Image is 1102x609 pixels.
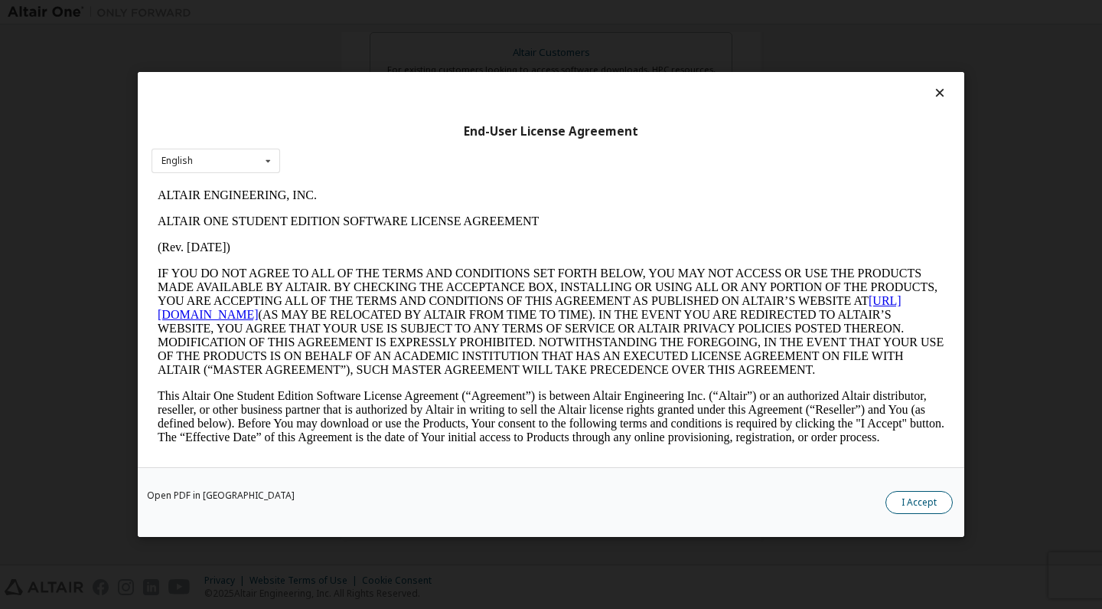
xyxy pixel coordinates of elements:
button: I Accept [885,491,953,514]
p: ALTAIR ONE STUDENT EDITION SOFTWARE LICENSE AGREEMENT [6,32,793,46]
div: End-User License Agreement [152,124,950,139]
p: IF YOU DO NOT AGREE TO ALL OF THE TERMS AND CONDITIONS SET FORTH BELOW, YOU MAY NOT ACCESS OR USE... [6,84,793,195]
p: (Rev. [DATE]) [6,58,793,72]
a: [URL][DOMAIN_NAME] [6,112,750,139]
p: ALTAIR ENGINEERING, INC. [6,6,793,20]
div: English [161,156,193,165]
a: Open PDF in [GEOGRAPHIC_DATA] [147,491,295,500]
p: This Altair One Student Edition Software License Agreement (“Agreement”) is between Altair Engine... [6,207,793,262]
